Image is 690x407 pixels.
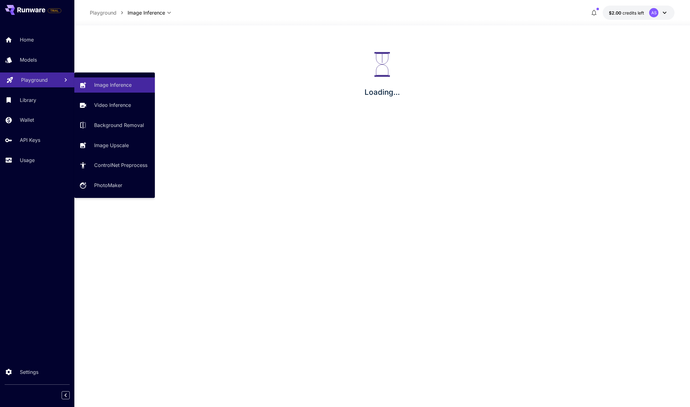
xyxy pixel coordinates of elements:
[94,142,129,149] p: Image Upscale
[90,9,128,16] nav: breadcrumb
[609,10,644,16] div: $2.00
[66,390,74,401] div: Collapse sidebar
[20,96,36,104] p: Library
[128,9,165,16] span: Image Inference
[90,9,116,16] p: Playground
[74,98,155,113] a: Video Inference
[622,10,644,15] span: credits left
[74,158,155,173] a: ControlNet Preprocess
[74,77,155,93] a: Image Inference
[20,156,35,164] p: Usage
[603,6,675,20] button: $2.00
[20,368,38,376] p: Settings
[94,81,132,89] p: Image Inference
[94,101,131,109] p: Video Inference
[94,121,144,129] p: Background Removal
[21,76,48,84] p: Playground
[20,136,40,144] p: API Keys
[20,116,34,124] p: Wallet
[62,391,70,399] button: Collapse sidebar
[94,161,147,169] p: ControlNet Preprocess
[74,118,155,133] a: Background Removal
[48,7,61,14] span: Add your payment card to enable full platform functionality.
[20,36,34,43] p: Home
[609,10,622,15] span: $2.00
[94,182,122,189] p: PhotoMaker
[365,87,400,98] p: Loading...
[74,138,155,153] a: Image Upscale
[48,8,61,13] span: TRIAL
[74,178,155,193] a: PhotoMaker
[20,56,37,63] p: Models
[649,8,658,17] div: AS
